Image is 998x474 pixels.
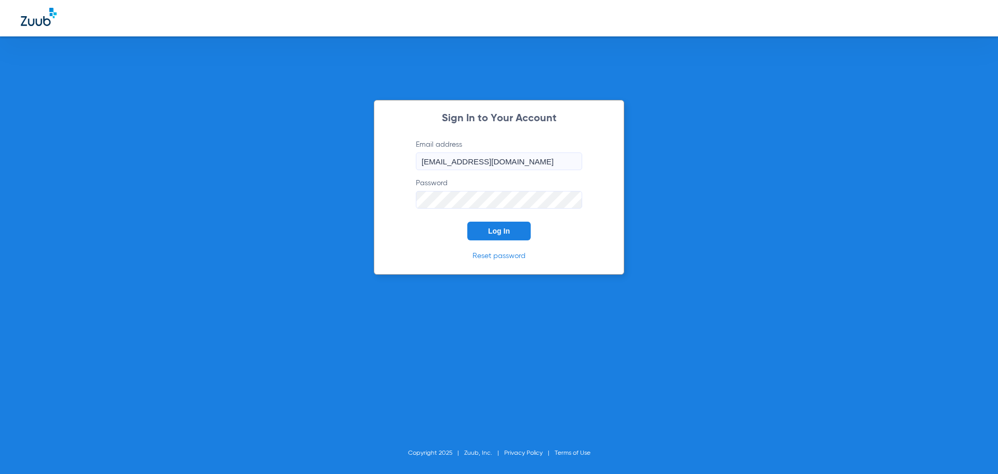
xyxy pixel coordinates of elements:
[472,252,526,260] a: Reset password
[416,191,582,209] input: Password
[467,222,531,240] button: Log In
[21,8,57,26] img: Zuub Logo
[488,227,510,235] span: Log In
[416,178,582,209] label: Password
[555,450,590,456] a: Terms of Use
[400,113,598,124] h2: Sign In to Your Account
[504,450,543,456] a: Privacy Policy
[464,448,504,458] li: Zuub, Inc.
[946,424,998,474] iframe: Chat Widget
[408,448,464,458] li: Copyright 2025
[416,152,582,170] input: Email address
[416,139,582,170] label: Email address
